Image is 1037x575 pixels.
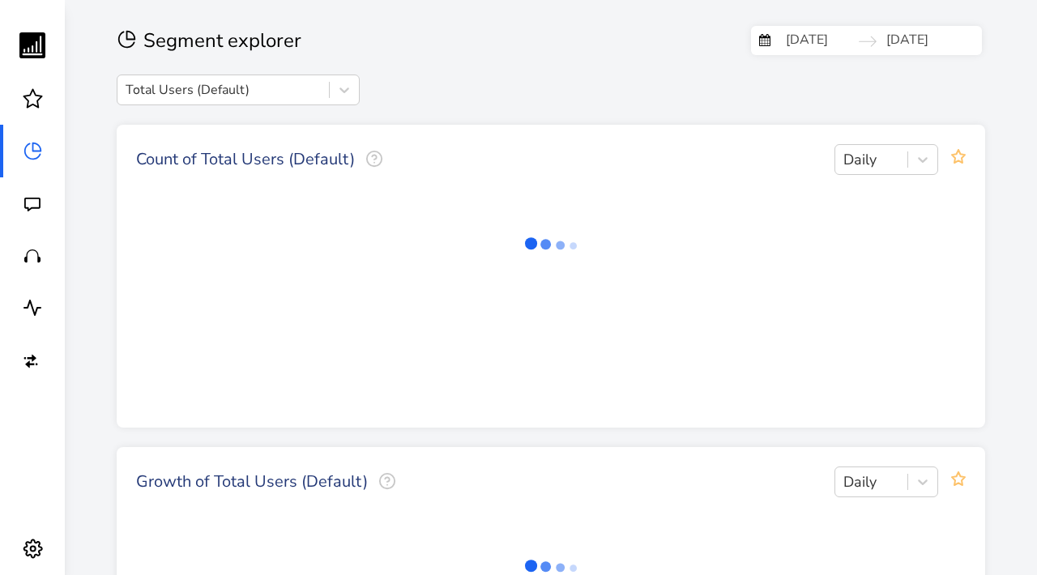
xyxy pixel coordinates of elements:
div: Segment explorer [117,26,751,55]
input: End Date [877,26,976,55]
span: Growth of Total Users (Default) [136,471,396,492]
div: Daily [843,149,877,171]
span: Count of Total Users (Default) [136,148,383,170]
div: Daily [843,471,877,493]
input: Start Date [777,26,876,55]
button: Interact with the calendar and add the check-in date for your trip. [759,30,770,48]
div: Total Users (Default) [126,80,250,100]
